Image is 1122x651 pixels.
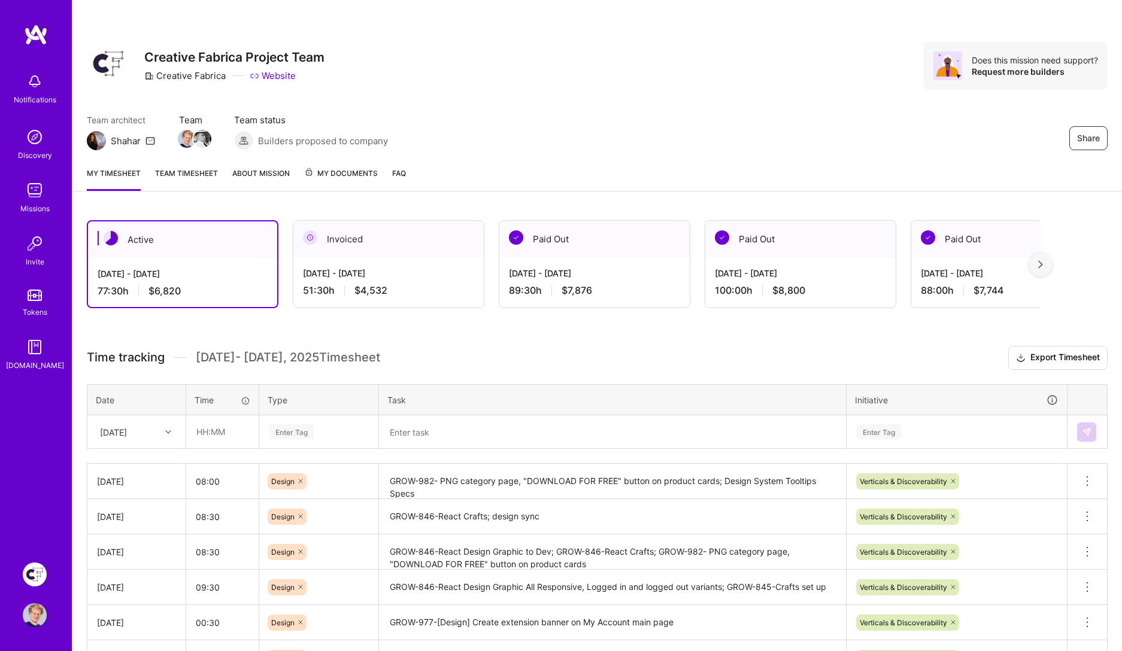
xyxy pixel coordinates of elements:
div: Discovery [18,149,52,162]
img: User Avatar [23,603,47,627]
div: [DATE] [97,616,176,629]
img: Paid Out [715,230,729,245]
i: icon Chevron [165,429,171,435]
div: Paid Out [911,221,1102,257]
h3: Creative Fabrica Project Team [144,50,325,65]
span: Design [271,477,295,486]
div: [DATE] [97,581,176,594]
div: Time [195,394,250,406]
div: 88:00 h [921,284,1092,297]
div: Enter Tag [269,422,314,441]
a: About Mission [232,167,290,191]
div: Active [88,221,277,258]
div: Tokens [23,306,47,318]
a: User Avatar [20,603,50,627]
th: Type [259,384,379,415]
span: My Documents [304,167,378,180]
div: Paid Out [705,221,896,257]
img: Invite [23,232,47,255]
span: Verticals & Discoverability [860,547,947,556]
i: icon Download [1016,352,1026,364]
span: $6,820 [148,285,181,297]
textarea: GROW-846-React Design Graphic to Dev; GROW-846-React Crafts; GROW-982- PNG category page, "DOWNLO... [380,536,845,568]
button: Share [1069,126,1108,150]
a: My timesheet [87,167,141,191]
div: Notifications [14,93,56,106]
span: Team architect [87,114,155,126]
a: Creative Fabrica Project Team [20,562,50,586]
span: Builders proposed to company [258,135,388,147]
div: Invoiced [293,221,484,257]
span: $7,744 [974,284,1003,297]
input: HH:MM [186,466,259,497]
img: right [1038,260,1043,269]
input: HH:MM [186,607,259,638]
img: teamwork [23,178,47,202]
a: Team timesheet [155,167,218,191]
div: [DATE] [97,546,176,558]
span: $4,532 [354,284,387,297]
div: Initiative [855,393,1059,407]
input: HH:MM [187,416,258,448]
textarea: GROW-977-[Design] Create extension banner on My Account main page [380,606,845,639]
span: Design [271,583,295,592]
img: Submit [1082,427,1091,437]
img: tokens [28,290,42,301]
img: Team Member Avatar [193,130,211,148]
div: Enter Tag [857,422,901,441]
span: Verticals & Discoverability [860,583,947,592]
div: Creative Fabrica [144,69,226,82]
input: HH:MM [186,571,259,603]
i: icon Mail [145,136,155,145]
img: Builders proposed to company [234,131,253,150]
div: [DATE] - [DATE] [98,267,268,280]
div: [DATE] - [DATE] [921,267,1092,279]
a: My Documents [304,167,378,191]
img: guide book [23,335,47,359]
img: Creative Fabrica Project Team [23,562,47,586]
div: [DOMAIN_NAME] [6,359,64,372]
span: [DATE] - [DATE] , 2025 Timesheet [196,350,380,365]
span: $8,800 [772,284,805,297]
img: Team Member Avatar [178,130,196,148]
img: Team Architect [87,131,106,150]
a: Team Member Avatar [179,129,195,149]
div: 89:30 h [509,284,680,297]
div: 100:00 h [715,284,886,297]
span: Verticals & Discoverability [860,512,947,521]
input: HH:MM [186,501,259,533]
th: Date [87,384,186,415]
span: Verticals & Discoverability [860,477,947,486]
div: Request more builders [972,66,1098,77]
div: Shahar [111,135,141,147]
img: Invoiced [303,230,317,245]
div: [DATE] - [DATE] [509,267,680,279]
img: Avatar [933,51,962,80]
img: Company Logo [87,42,130,85]
th: Task [379,384,847,415]
span: Design [271,547,295,556]
input: HH:MM [186,536,259,568]
div: [DATE] [97,475,176,488]
textarea: GROW-846-React Crafts; design sync [380,500,845,533]
div: [DATE] [97,510,176,523]
img: logo [24,24,48,45]
a: Team Member Avatar [195,129,210,149]
div: [DATE] [100,425,127,438]
span: Share [1077,132,1100,144]
textarea: GROW-982- PNG category page, "DOWNLOAD FOR FREE" button on product cards; Design System Tooltips ... [380,465,845,498]
div: Invite [26,255,44,268]
i: icon CompanyGray [144,71,154,81]
span: Time tracking [87,350,165,365]
textarea: GROW-846-React Design Graphic All Responsive, Logged in and logged out variants; GROW-845-Crafts ... [380,571,845,604]
div: 51:30 h [303,284,474,297]
img: bell [23,69,47,93]
img: Paid Out [921,230,935,245]
span: Team [179,114,210,126]
div: Paid Out [499,221,690,257]
span: Team status [234,114,388,126]
div: 77:30 h [98,285,268,297]
span: $7,876 [562,284,592,297]
img: Paid Out [509,230,523,245]
a: FAQ [392,167,406,191]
